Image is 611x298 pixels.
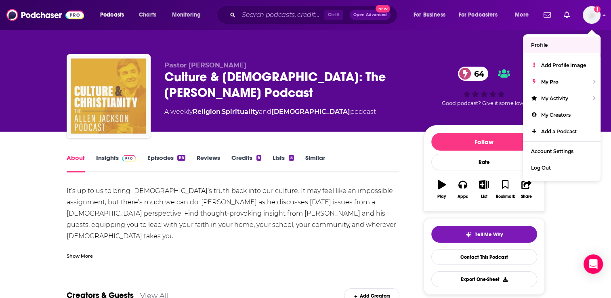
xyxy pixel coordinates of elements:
div: List [481,194,487,199]
span: Account Settings [531,148,573,154]
img: Podchaser Pro [122,155,136,162]
button: Share [516,175,537,204]
div: Bookmark [496,194,514,199]
span: Charts [139,9,156,21]
button: tell me why sparkleTell Me Why [431,226,537,243]
a: Similar [305,154,325,172]
span: Profile [531,42,548,48]
button: open menu [94,8,134,21]
div: 5 [289,155,294,161]
div: 6 [256,155,261,161]
span: and [259,108,271,115]
span: Add Profile Image [541,62,586,68]
span: Add a Podcast [541,128,577,134]
div: Search podcasts, credits, & more... [224,6,405,24]
span: More [515,9,529,21]
span: My Activity [541,95,568,101]
div: Open Intercom Messenger [584,254,603,274]
button: Bookmark [495,175,516,204]
span: For Business [414,9,445,21]
ul: Show profile menu [523,34,601,181]
button: open menu [166,8,211,21]
span: Ctrl K [324,10,343,20]
button: open menu [509,8,539,21]
div: It’s up to us to bring [DEMOGRAPHIC_DATA]’s truth back into our culture. It may feel like an impo... [67,185,400,264]
span: Tell Me Why [475,231,503,238]
a: [DEMOGRAPHIC_DATA] [271,108,350,115]
a: Lists5 [273,154,294,172]
a: Profile [523,37,601,53]
a: My Creators [523,107,601,123]
span: For Podcasters [459,9,498,21]
button: Export One-Sheet [431,271,537,287]
span: Logged in as BenLaurro [583,6,601,24]
span: Open Advanced [353,13,387,17]
a: Religion [193,108,220,115]
span: My Creators [541,112,571,118]
span: Log Out [531,165,551,171]
a: Account Settings [523,143,601,159]
div: A weekly podcast [164,107,376,117]
div: Share [521,194,532,199]
img: tell me why sparkle [465,231,472,238]
a: Contact This Podcast [431,249,537,265]
a: Add a Podcast [523,123,601,140]
button: Open AdvancedNew [350,10,391,20]
button: Apps [452,175,473,204]
button: Play [431,175,452,204]
img: User Profile [583,6,601,24]
span: , [220,108,222,115]
span: New [376,5,390,13]
a: Credits6 [231,154,261,172]
a: Show notifications dropdown [561,8,573,22]
a: Add Profile Image [523,57,601,73]
button: open menu [408,8,456,21]
input: Search podcasts, credits, & more... [239,8,324,21]
span: 64 [466,67,488,81]
a: InsightsPodchaser Pro [96,154,136,172]
span: My Pro [541,79,559,85]
img: Culture & Christianity: The Allen Jackson Podcast [68,56,149,136]
a: Episodes85 [147,154,185,172]
svg: Add a profile image [594,6,601,13]
span: Good podcast? Give it some love! [442,100,527,106]
span: Podcasts [100,9,124,21]
img: Podchaser - Follow, Share and Rate Podcasts [6,7,84,23]
div: 85 [177,155,185,161]
button: open menu [454,8,509,21]
a: Show notifications dropdown [540,8,554,22]
a: About [67,154,85,172]
a: Reviews [197,154,220,172]
span: Monitoring [172,9,201,21]
a: 64 [458,67,488,81]
button: Show profile menu [583,6,601,24]
span: Pastor [PERSON_NAME] [164,61,246,69]
div: 64Good podcast? Give it some love! [424,61,545,111]
div: Apps [458,194,468,199]
div: Rate [431,154,537,170]
button: List [473,175,494,204]
a: Spirituality [222,108,259,115]
div: Play [437,194,446,199]
a: Charts [134,8,161,21]
button: Follow [431,133,537,151]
